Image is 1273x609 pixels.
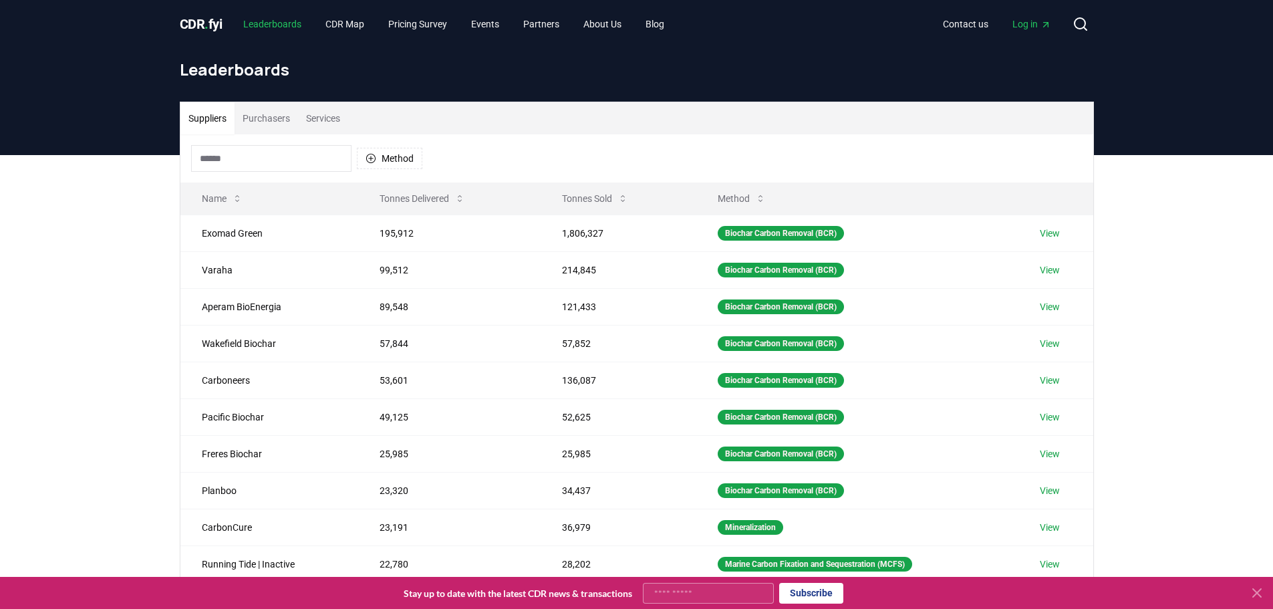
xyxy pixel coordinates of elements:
a: CDR Map [315,12,375,36]
td: CarbonCure [180,509,358,545]
div: Biochar Carbon Removal (BCR) [718,447,844,461]
a: Log in [1002,12,1062,36]
nav: Main [233,12,675,36]
a: Blog [635,12,675,36]
a: View [1040,337,1060,350]
button: Method [357,148,422,169]
a: View [1040,227,1060,240]
td: 121,433 [541,288,696,325]
td: 89,548 [358,288,541,325]
td: 25,985 [358,435,541,472]
span: Log in [1012,17,1051,31]
td: 22,780 [358,545,541,582]
a: View [1040,374,1060,387]
div: Marine Carbon Fixation and Sequestration (MCFS) [718,557,912,572]
span: . [204,16,208,32]
a: View [1040,410,1060,424]
h1: Leaderboards [180,59,1094,80]
a: View [1040,484,1060,497]
td: Planboo [180,472,358,509]
a: Events [460,12,510,36]
td: 57,852 [541,325,696,362]
td: Aperam BioEnergia [180,288,358,325]
a: CDR.fyi [180,15,223,33]
div: Biochar Carbon Removal (BCR) [718,226,844,241]
a: View [1040,558,1060,571]
div: Biochar Carbon Removal (BCR) [718,336,844,351]
td: Wakefield Biochar [180,325,358,362]
a: View [1040,447,1060,461]
button: Tonnes Sold [551,185,639,212]
td: 214,845 [541,251,696,288]
td: 52,625 [541,398,696,435]
td: 25,985 [541,435,696,472]
td: Exomad Green [180,215,358,251]
button: Suppliers [180,102,235,134]
td: 23,191 [358,509,541,545]
button: Name [191,185,253,212]
td: 53,601 [358,362,541,398]
nav: Main [932,12,1062,36]
td: 99,512 [358,251,541,288]
td: 1,806,327 [541,215,696,251]
a: View [1040,300,1060,314]
td: 136,087 [541,362,696,398]
button: Tonnes Delivered [369,185,476,212]
div: Mineralization [718,520,783,535]
button: Services [298,102,348,134]
div: Biochar Carbon Removal (BCR) [718,263,844,277]
td: Varaha [180,251,358,288]
button: Purchasers [235,102,298,134]
div: Biochar Carbon Removal (BCR) [718,410,844,424]
td: 36,979 [541,509,696,545]
td: Pacific Biochar [180,398,358,435]
div: Biochar Carbon Removal (BCR) [718,299,844,314]
td: Carboneers [180,362,358,398]
a: Contact us [932,12,999,36]
td: Freres Biochar [180,435,358,472]
div: Biochar Carbon Removal (BCR) [718,483,844,498]
td: 28,202 [541,545,696,582]
td: 34,437 [541,472,696,509]
button: Method [707,185,776,212]
a: View [1040,521,1060,534]
span: CDR fyi [180,16,223,32]
td: 195,912 [358,215,541,251]
td: Running Tide | Inactive [180,545,358,582]
td: 57,844 [358,325,541,362]
td: 49,125 [358,398,541,435]
td: 23,320 [358,472,541,509]
a: Pricing Survey [378,12,458,36]
a: About Us [573,12,632,36]
a: View [1040,263,1060,277]
a: Leaderboards [233,12,312,36]
div: Biochar Carbon Removal (BCR) [718,373,844,388]
a: Partners [513,12,570,36]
